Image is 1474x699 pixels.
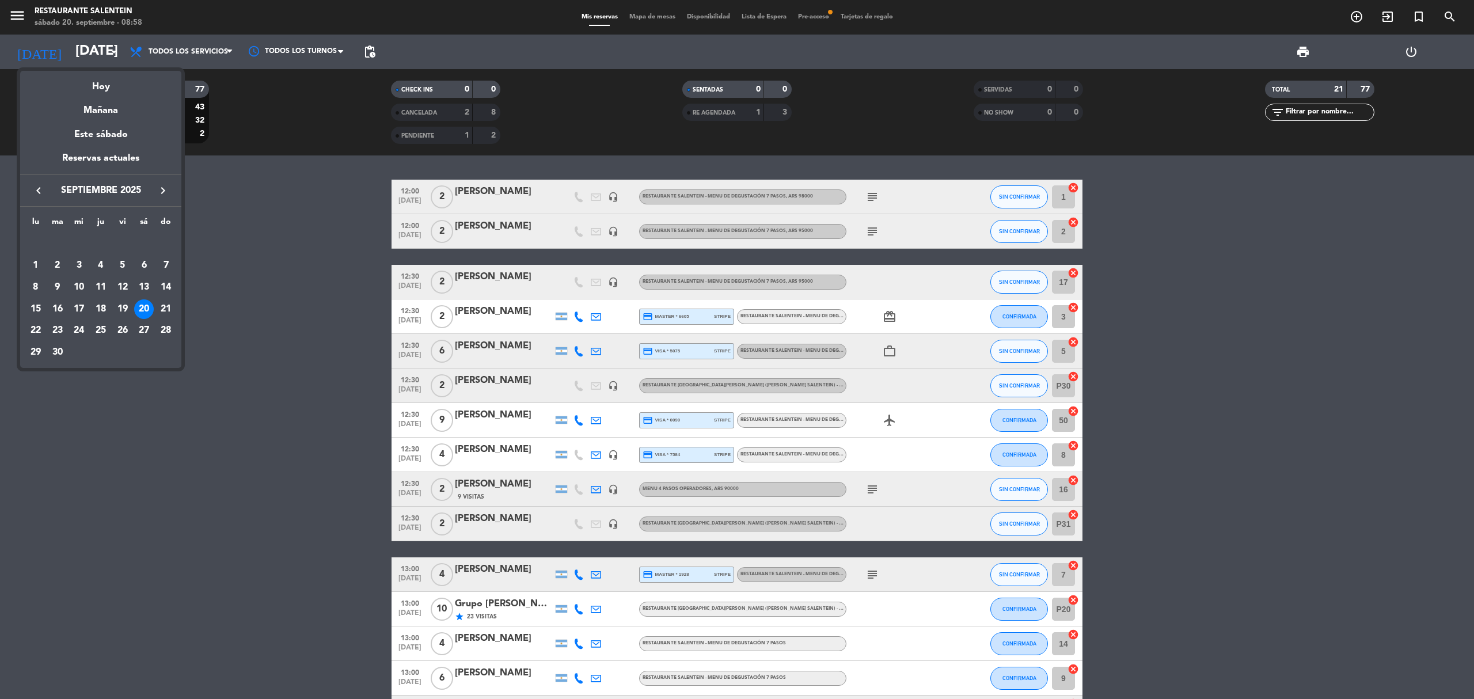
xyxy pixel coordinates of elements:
div: 16 [48,299,67,319]
div: 10 [69,278,89,297]
th: lunes [25,215,47,233]
div: 11 [91,278,111,297]
td: 24 de septiembre de 2025 [68,320,90,341]
td: 19 de septiembre de 2025 [112,298,134,320]
td: 11 de septiembre de 2025 [90,276,112,298]
div: 4 [91,256,111,275]
td: 7 de septiembre de 2025 [155,254,177,276]
div: 22 [26,321,45,340]
td: 8 de septiembre de 2025 [25,276,47,298]
td: 4 de septiembre de 2025 [90,254,112,276]
div: 26 [113,321,132,340]
div: 13 [134,278,154,297]
th: viernes [112,215,134,233]
div: Reservas actuales [20,151,181,174]
button: keyboard_arrow_right [153,183,173,198]
td: 18 de septiembre de 2025 [90,298,112,320]
button: keyboard_arrow_left [28,183,49,198]
td: 29 de septiembre de 2025 [25,341,47,363]
td: 14 de septiembre de 2025 [155,276,177,298]
td: 30 de septiembre de 2025 [47,341,69,363]
div: 18 [91,299,111,319]
td: 12 de septiembre de 2025 [112,276,134,298]
th: domingo [155,215,177,233]
td: 20 de septiembre de 2025 [134,298,155,320]
td: 22 de septiembre de 2025 [25,320,47,341]
td: 13 de septiembre de 2025 [134,276,155,298]
td: 9 de septiembre de 2025 [47,276,69,298]
div: 20 [134,299,154,319]
div: 17 [69,299,89,319]
td: 6 de septiembre de 2025 [134,254,155,276]
div: 8 [26,278,45,297]
td: 3 de septiembre de 2025 [68,254,90,276]
td: 16 de septiembre de 2025 [47,298,69,320]
div: 24 [69,321,89,340]
div: 14 [156,278,176,297]
td: SEP. [25,233,177,255]
div: 25 [91,321,111,340]
div: 27 [134,321,154,340]
td: 17 de septiembre de 2025 [68,298,90,320]
div: 21 [156,299,176,319]
td: 15 de septiembre de 2025 [25,298,47,320]
td: 23 de septiembre de 2025 [47,320,69,341]
td: 25 de septiembre de 2025 [90,320,112,341]
td: 5 de septiembre de 2025 [112,254,134,276]
div: 5 [113,256,132,275]
td: 27 de septiembre de 2025 [134,320,155,341]
div: 9 [48,278,67,297]
div: 15 [26,299,45,319]
div: 7 [156,256,176,275]
i: keyboard_arrow_left [32,184,45,197]
td: 26 de septiembre de 2025 [112,320,134,341]
div: Hoy [20,71,181,94]
td: 28 de septiembre de 2025 [155,320,177,341]
div: Este sábado [20,119,181,151]
div: 12 [113,278,132,297]
div: 19 [113,299,132,319]
th: sábado [134,215,155,233]
th: jueves [90,215,112,233]
div: 1 [26,256,45,275]
div: 28 [156,321,176,340]
td: 21 de septiembre de 2025 [155,298,177,320]
th: miércoles [68,215,90,233]
div: 29 [26,343,45,362]
td: 10 de septiembre de 2025 [68,276,90,298]
td: 1 de septiembre de 2025 [25,254,47,276]
div: 3 [69,256,89,275]
div: 6 [134,256,154,275]
div: 30 [48,343,67,362]
div: 2 [48,256,67,275]
td: 2 de septiembre de 2025 [47,254,69,276]
div: Mañana [20,94,181,118]
i: keyboard_arrow_right [156,184,170,197]
th: martes [47,215,69,233]
span: septiembre 2025 [49,183,153,198]
div: 23 [48,321,67,340]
